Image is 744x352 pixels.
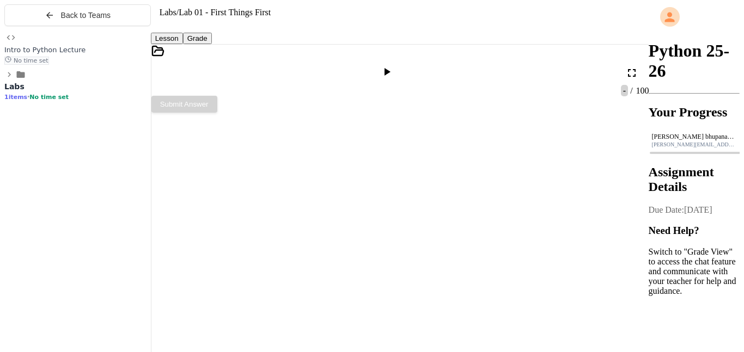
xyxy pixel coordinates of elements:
[179,8,271,17] span: Lab 01 - First Things First
[160,100,209,108] span: Submit Answer
[61,11,111,20] span: Back to Teams
[649,225,740,237] h3: Need Help?
[652,133,736,141] div: [PERSON_NAME] bhupanapdu sunkesula
[649,4,740,29] div: My Account
[183,33,212,44] button: Grade
[652,141,736,147] div: [PERSON_NAME][EMAIL_ADDRESS][DOMAIN_NAME]
[4,82,25,91] span: Labs
[698,308,733,341] iframe: chat widget
[4,46,86,54] span: Intro to Python Lecture
[649,205,684,214] span: Due Date:
[649,41,740,81] h1: Python 25-26
[634,86,649,95] span: 100
[160,8,176,17] span: Labs
[29,94,69,101] span: No time set
[4,57,49,65] span: No time set
[176,8,179,17] span: /
[649,105,740,120] h2: Your Progress
[654,261,733,307] iframe: chat widget
[27,93,29,101] span: •
[649,165,740,194] h2: Assignment Details
[4,94,27,101] span: 1 items
[151,96,217,113] button: Submit Answer
[684,205,712,214] span: [DATE]
[630,86,632,95] span: /
[649,247,740,296] p: Switch to "Grade View" to access the chat feature and communicate with your teacher for help and ...
[621,85,628,96] span: -
[151,33,183,44] button: Lesson
[4,4,151,26] button: Back to Teams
